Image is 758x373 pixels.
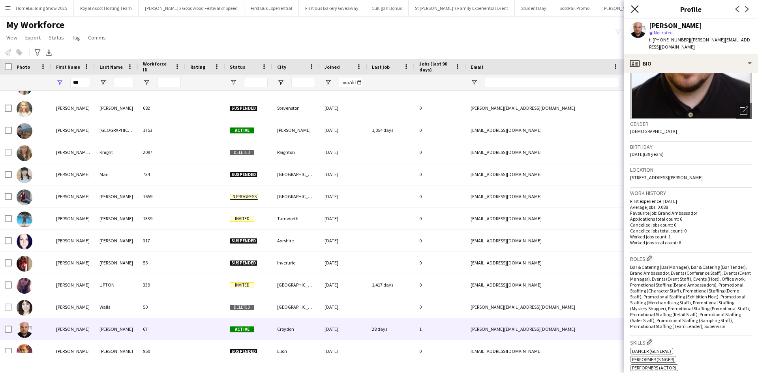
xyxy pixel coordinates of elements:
span: Suspended [230,349,257,354]
span: Invited [230,216,254,222]
div: 682 [138,97,186,119]
div: Man [95,163,138,185]
span: Comms [88,34,106,41]
h3: Roles [630,254,752,262]
div: 0 [415,119,466,141]
img: Steve GRIFFIN [17,322,32,338]
div: 317 [138,230,186,251]
div: [DATE] [320,186,367,207]
input: Last Name Filter Input [114,78,133,87]
p: First experience: [DATE] [630,198,752,204]
span: Email [471,64,483,70]
div: [PERSON_NAME][EMAIL_ADDRESS][DOMAIN_NAME] [466,296,624,318]
div: [DATE] [320,318,367,340]
div: 0 [415,252,466,274]
div: [PERSON_NAME][EMAIL_ADDRESS][DOMAIN_NAME] [466,318,624,340]
img: Stephanie Louise Knight [17,145,32,161]
div: [PERSON_NAME] [95,230,138,251]
img: Stephanie McKnight [17,234,32,249]
div: [DATE] [320,163,367,185]
div: [GEOGRAPHIC_DATA] [272,186,320,207]
img: Stephanie UPTON [17,278,32,294]
input: Workforce ID Filter Input [157,78,181,87]
div: Knight [95,141,138,163]
div: 1753 [138,119,186,141]
div: 1,417 days [367,274,415,296]
img: Stephanie Man [17,167,32,183]
a: View [3,32,21,43]
div: Ayrshire [272,230,320,251]
button: Open Filter Menu [325,79,332,86]
div: [PERSON_NAME] [649,22,702,29]
button: Open Filter Menu [143,79,150,86]
button: Culligan Bonus [365,0,409,16]
div: [EMAIL_ADDRESS][DOMAIN_NAME] [466,141,624,163]
div: [PERSON_NAME] [51,340,95,362]
p: Cancelled jobs count: 0 [630,222,752,228]
h3: Work history [630,189,752,197]
div: 734 [138,163,186,185]
div: [DATE] [320,97,367,119]
span: Export [25,34,41,41]
span: Deleted [230,304,254,310]
div: [DATE] [320,274,367,296]
div: [PERSON_NAME][EMAIL_ADDRESS][DOMAIN_NAME] [466,97,624,119]
button: Open Filter Menu [56,79,63,86]
div: Tamworth [272,208,320,229]
a: Tag [69,32,83,43]
span: View [6,34,17,41]
h3: Birthday [630,143,752,150]
p: Worked jobs count: 1 [630,234,752,240]
span: Last Name [99,64,123,70]
button: [PERSON_NAME] TripAdvisor Dog Event [596,0,687,16]
div: 56 [138,252,186,274]
button: Open Filter Menu [230,79,237,86]
input: City Filter Input [291,78,315,87]
h3: Gender [630,120,752,127]
span: Last job [372,64,390,70]
div: [GEOGRAPHIC_DATA] [95,119,138,141]
span: Joined [325,64,340,70]
span: Bar & Catering (Bar Manager), Bar & Catering (Bar Tender), Brand Ambassador, Events (Conference S... [630,264,751,329]
app-action-btn: Export XLSX [44,48,54,57]
span: [DEMOGRAPHIC_DATA] [630,128,677,134]
div: [PERSON_NAME] [95,186,138,207]
div: 67 [138,318,186,340]
img: Stephanie Peebles [17,256,32,272]
div: [PERSON_NAME] [95,340,138,362]
div: [EMAIL_ADDRESS][DOMAIN_NAME] [466,230,624,251]
button: First Bus Experiential [244,0,299,16]
div: 0 [415,186,466,207]
h3: Skills [630,338,752,346]
span: Active [230,326,254,332]
div: [EMAIL_ADDRESS][DOMAIN_NAME] [466,252,624,274]
div: [PERSON_NAME] [51,186,95,207]
span: Status [49,34,64,41]
span: Not rated [654,30,673,36]
button: Open Filter Menu [99,79,107,86]
div: [EMAIL_ADDRESS][DOMAIN_NAME] [466,186,624,207]
h3: Profile [624,4,758,14]
div: [GEOGRAPHIC_DATA] [272,296,320,318]
div: 1339 [138,208,186,229]
div: 0 [415,274,466,296]
input: Row Selection is disabled for this row (unchecked) [5,149,12,156]
input: Status Filter Input [244,78,268,87]
img: Stephanie Marenghi [17,189,32,205]
div: [PERSON_NAME] [51,97,95,119]
div: Croydon [272,318,320,340]
span: Performer (Singer) [632,356,674,362]
span: First Name [56,64,80,70]
div: 28 days [367,318,415,340]
img: Stephanie Mcguire [17,212,32,227]
div: Bio [624,54,758,73]
div: 0 [415,163,466,185]
div: [DATE] [320,119,367,141]
div: [DATE] [320,296,367,318]
img: Steven Fyfe [17,344,32,360]
span: Photo [17,64,30,70]
a: Status [45,32,67,43]
input: Joined Filter Input [339,78,362,87]
div: [PERSON_NAME] [PERSON_NAME] [51,141,95,163]
div: Stevenston [272,97,320,119]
